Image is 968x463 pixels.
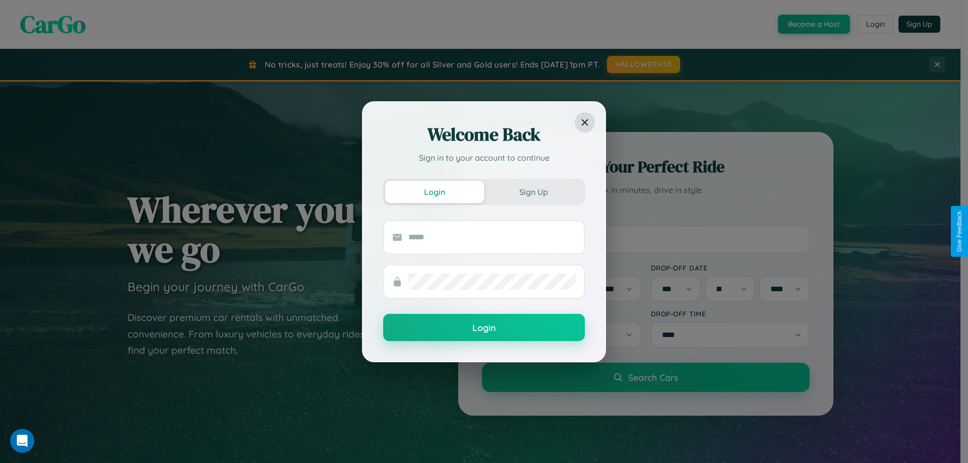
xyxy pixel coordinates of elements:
[383,152,585,164] p: Sign in to your account to continue
[956,211,963,252] div: Give Feedback
[10,429,34,453] iframe: Intercom live chat
[383,122,585,147] h2: Welcome Back
[383,314,585,341] button: Login
[385,181,484,203] button: Login
[484,181,583,203] button: Sign Up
